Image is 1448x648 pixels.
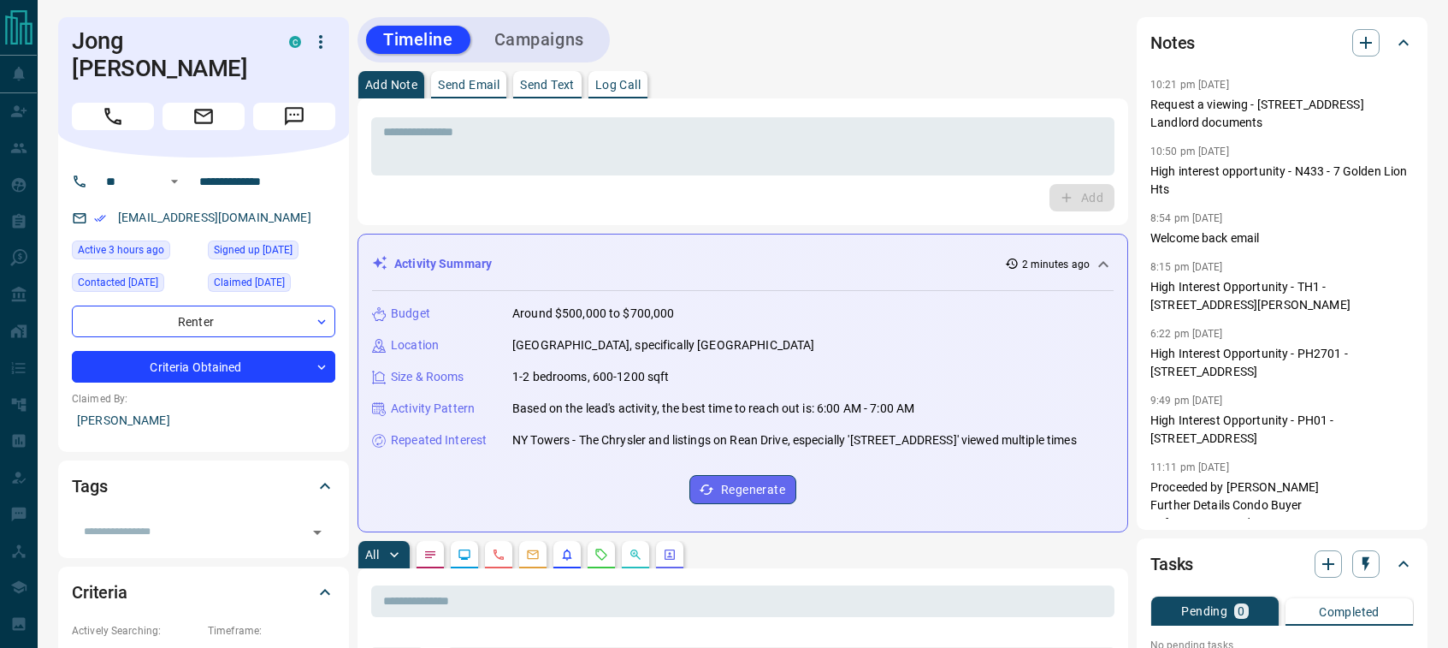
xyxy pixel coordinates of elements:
p: Pending [1181,605,1227,617]
p: High Interest Opportunity - TH1 - [STREET_ADDRESS][PERSON_NAME] [1150,278,1414,314]
p: Location [391,336,439,354]
svg: Notes [423,548,437,562]
p: Based on the lead's activity, the best time to reach out is: 6:00 AM - 7:00 AM [512,400,914,418]
span: Claimed [DATE] [214,274,285,291]
p: 10:50 pm [DATE] [1150,146,1229,158]
p: Around $500,000 to $700,000 [512,305,675,323]
p: Budget [391,305,430,323]
div: Tasks [1150,544,1414,585]
h2: Tasks [1150,550,1193,578]
svg: Calls [492,548,505,562]
p: Log Call [595,79,641,91]
div: Notes [1150,22,1414,63]
div: Fri Jun 25 2021 [208,241,335,265]
p: Add Note [365,79,417,91]
p: Request a viewing - [STREET_ADDRESS] Landlord documents [1150,96,1414,132]
span: Message [253,103,335,130]
p: 11:11 pm [DATE] [1150,461,1229,473]
button: Campaigns [477,26,601,54]
div: Sat Aug 14 2021 [72,273,199,297]
div: Criteria [72,572,335,613]
div: Criteria Obtained [72,351,335,383]
button: Open [164,171,185,192]
p: High Interest Opportunity - PH2701 - [STREET_ADDRESS] [1150,345,1414,381]
button: Regenerate [689,475,796,504]
span: Signed up [DATE] [214,241,293,259]
a: [EMAIL_ADDRESS][DOMAIN_NAME] [118,211,311,224]
div: Tags [72,466,335,507]
svg: Email Verified [94,212,106,224]
span: Contacted [DATE] [78,274,158,291]
p: 9:49 pm [DATE] [1150,395,1223,407]
span: Email [163,103,245,130]
svg: Lead Browsing Activity [458,548,471,562]
p: Send Text [520,79,575,91]
svg: Opportunities [629,548,642,562]
p: 0 [1238,605,1244,617]
h2: Tags [72,473,107,500]
svg: Requests [594,548,608,562]
p: Send Email [438,79,499,91]
p: Size & Rooms [391,368,464,386]
h2: Criteria [72,579,127,606]
button: Open [305,520,329,544]
p: 1-2 bedrooms, 600-1200 sqft [512,368,670,386]
p: 8:15 pm [DATE] [1150,261,1223,273]
p: 6:22 pm [DATE] [1150,328,1223,340]
p: All [365,549,379,561]
p: Repeated Interest [391,431,487,449]
p: [PERSON_NAME] [72,407,335,435]
span: Call [72,103,154,130]
p: 8:54 pm [DATE] [1150,212,1223,224]
h2: Notes [1150,29,1195,56]
p: 2 minutes ago [1022,257,1090,272]
button: Timeline [366,26,470,54]
p: High Interest Opportunity - PH01 - [STREET_ADDRESS] [1150,412,1414,448]
p: Actively Searching: [72,623,199,639]
div: condos.ca [289,36,301,48]
svg: Agent Actions [663,548,677,562]
p: NY Towers - The Chrysler and listings on Rean Drive, especially '[STREET_ADDRESS]' viewed multipl... [512,431,1077,449]
p: 10:21 pm [DATE] [1150,79,1229,91]
p: High interest opportunity - N433 - 7 Golden Lion Hts [1150,163,1414,199]
svg: Listing Alerts [560,548,574,562]
svg: Emails [526,548,540,562]
h1: Jong [PERSON_NAME] [72,27,263,82]
p: Activity Pattern [391,400,475,418]
p: Proceeded by [PERSON_NAME] Further Details Condo Buyer Before we proceed [1150,479,1414,532]
div: Renter [72,306,335,337]
div: Thu Aug 12 2021 [208,273,335,297]
p: Timeframe: [208,623,335,639]
span: Active 3 hours ago [78,241,164,259]
p: Claimed By: [72,391,335,407]
p: Completed [1319,606,1380,618]
p: Activity Summary [394,255,492,273]
p: Welcome back email [1150,229,1414,247]
div: Activity Summary2 minutes ago [372,248,1114,280]
div: Tue Aug 12 2025 [72,241,199,265]
p: [GEOGRAPHIC_DATA], specifically [GEOGRAPHIC_DATA] [512,336,814,354]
